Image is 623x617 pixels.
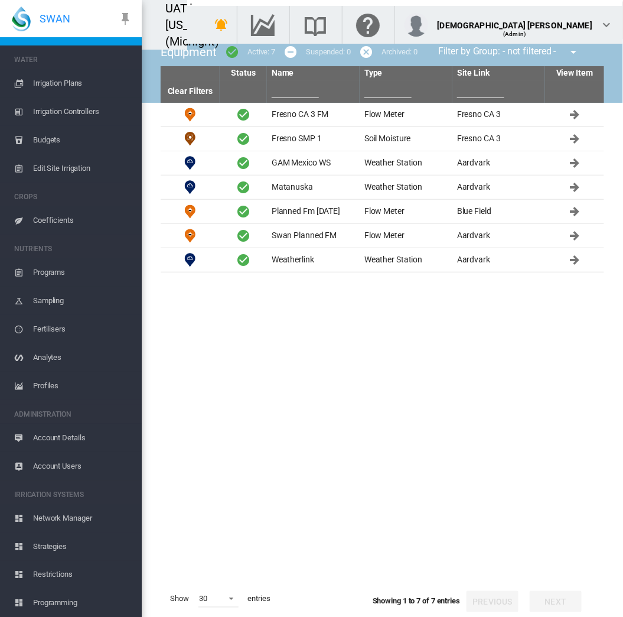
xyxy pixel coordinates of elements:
[236,253,250,267] span: Active
[33,561,132,589] span: Restrictions
[302,18,330,32] md-icon: Search the knowledge base
[567,132,582,146] md-icon: Click to go to equipment
[360,248,452,272] td: Weather Station
[161,224,220,248] td: Flow Meter
[563,103,586,126] button: Click to go to equipment
[267,151,360,175] td: GAM Mexico WS
[563,224,586,248] button: Click to go to equipment
[236,156,250,170] span: Active
[381,47,417,57] div: Archived: 0
[567,229,582,243] md-icon: Click to go to equipment
[567,180,582,194] md-icon: Click to go to equipment
[306,47,351,57] div: Suspended: 0
[364,68,383,77] a: Type
[267,248,360,272] td: Weatherlink
[183,108,197,122] img: 9.svg
[33,372,132,400] span: Profiles
[161,151,220,175] td: Weather Station
[33,452,132,480] span: Account Users
[395,6,623,44] button: [DEMOGRAPHIC_DATA] [PERSON_NAME] (Admin) icon-chevron-down
[567,45,581,59] md-icon: icon-menu-down
[183,204,197,219] img: 9.svg
[567,108,582,122] md-icon: Click to go to equipment
[33,287,132,315] span: Sampling
[183,180,197,194] img: 10.svg
[452,248,545,272] td: Aardvark
[33,504,132,532] span: Network Manager
[225,45,239,59] md-icon: icon-checkbox-marked-circle
[373,596,460,605] span: Showing 1 to 7 of 7 entries
[360,224,452,248] td: Flow Meter
[236,204,250,219] span: Active
[161,248,604,272] tr: Weather Station Weatherlink Weather Station Aardvark Click to go to equipment
[33,154,132,183] span: Edit Site Irrigation
[283,45,298,59] md-icon: icon-minus-circle
[247,47,275,57] div: Active: 7
[267,224,360,248] td: Swan Planned FM
[243,589,275,609] span: entries
[272,68,294,77] a: Name
[33,69,132,98] span: Irrigation Plans
[562,40,586,64] button: icon-menu-down
[563,248,586,272] button: Click to go to equipment
[267,176,360,199] td: Matanuska
[183,253,197,267] img: 10.svg
[563,127,586,151] button: Click to go to equipment
[220,40,244,64] button: icon-checkbox-marked-circle
[452,127,545,151] td: Fresno CA 3
[14,239,132,258] span: NUTRIENTS
[452,66,545,80] th: Site Link
[33,343,132,372] span: Analytes
[236,108,250,122] span: Active
[452,224,545,248] td: Aardvark
[33,424,132,452] span: Account Details
[183,132,197,146] img: 11.svg
[563,200,586,223] button: Click to go to equipment
[214,18,229,32] md-icon: icon-bell-ring
[236,132,250,146] span: Active
[267,200,360,223] td: Planned Fm [DATE]
[33,206,132,235] span: Coefficients
[267,103,360,126] td: Fresno CA 3 FM
[14,405,132,424] span: ADMINISTRATION
[161,103,604,127] tr: Flow Meter Fresno CA 3 FM Flow Meter Fresno CA 3 Click to go to equipment
[452,151,545,175] td: Aardvark
[599,18,614,32] md-icon: icon-chevron-down
[236,180,250,194] span: Active
[236,229,250,243] span: Active
[161,200,220,223] td: Flow Meter
[452,200,545,223] td: Blue Field
[161,103,220,126] td: Flow Meter
[359,45,373,59] md-icon: icon-cancel
[33,98,132,126] span: Irrigation Controllers
[168,86,213,96] a: Clear Filters
[231,68,255,77] a: Status
[563,176,586,199] button: Click to go to equipment
[33,532,132,561] span: Strategies
[161,176,220,199] td: Weather Station
[200,594,208,603] div: 30
[33,126,132,154] span: Budgets
[567,253,582,267] md-icon: Click to go to equipment
[33,258,132,287] span: Programs
[118,12,132,26] md-icon: icon-pin
[567,156,582,170] md-icon: Click to go to equipment
[14,50,132,69] span: WATER
[438,15,592,27] div: [DEMOGRAPHIC_DATA] [PERSON_NAME]
[210,13,233,37] button: icon-bell-ring
[267,127,360,151] td: Fresno SMP 1
[360,200,452,223] td: Flow Meter
[161,45,217,59] span: Equipment
[360,151,452,175] td: Weather Station
[452,176,545,199] td: Aardvark
[161,224,604,248] tr: Flow Meter Swan Planned FM Flow Meter Aardvark Click to go to equipment
[354,18,383,32] md-icon: Click here for help
[503,31,526,37] span: (Admin)
[33,315,132,343] span: Fertilisers
[161,151,604,176] tr: Weather Station GAM Mexico WS Weather Station Aardvark Click to go to equipment
[165,589,194,609] span: Show
[452,103,545,126] td: Fresno CA 3
[279,40,302,64] button: icon-minus-circle
[161,127,220,151] td: Soil Moisture
[545,66,604,80] th: View Item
